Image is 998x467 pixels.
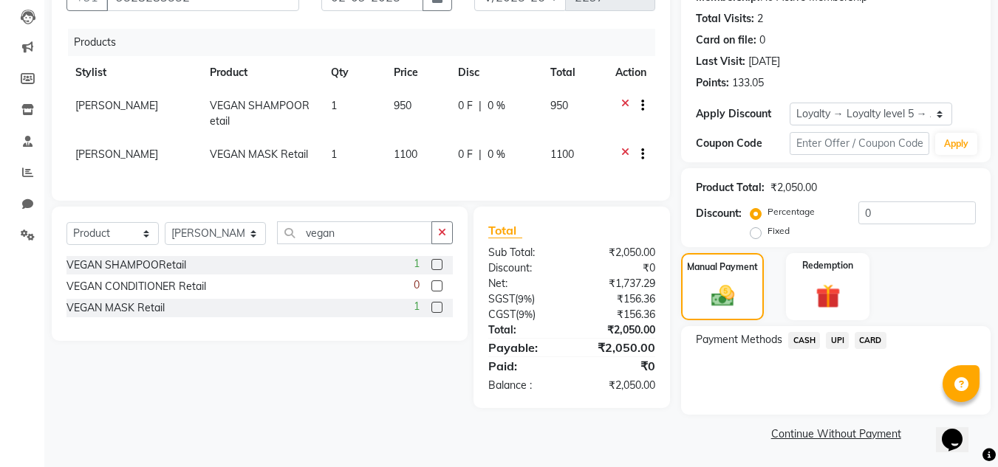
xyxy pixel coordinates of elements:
[802,259,853,272] label: Redemption
[696,32,756,48] div: Card on file:
[687,260,758,274] label: Manual Payment
[66,279,206,294] div: VEGAN CONDITIONER Retail
[488,292,515,305] span: SGST
[518,293,532,305] span: 9%
[696,106,789,122] div: Apply Discount
[519,308,533,320] span: 9%
[322,56,385,89] th: Qty
[768,224,790,238] label: Fixed
[210,148,308,161] span: VEGAN MASK Retail
[572,260,666,276] div: ₹0
[201,56,322,89] th: Product
[541,56,606,89] th: Total
[696,180,765,196] div: Product Total:
[704,283,742,309] img: _cash.svg
[768,205,815,218] label: Percentage
[488,223,522,238] span: Total
[477,291,572,307] div: ( )
[479,98,482,114] span: |
[790,132,929,155] input: Enter Offer / Coupon Code
[385,56,450,89] th: Price
[488,98,505,114] span: 0 %
[210,99,310,128] span: VEGAN SHAMPOORetail
[572,357,666,375] div: ₹0
[770,180,817,196] div: ₹2,050.00
[477,378,572,393] div: Balance :
[826,332,849,349] span: UPI
[66,257,186,273] div: VEGAN SHAMPOORetail
[477,357,572,375] div: Paid:
[696,54,745,69] div: Last Visit:
[277,221,432,244] input: Search or Scan
[331,99,337,112] span: 1
[449,56,541,89] th: Disc
[477,322,572,338] div: Total:
[572,339,666,356] div: ₹2,050.00
[696,75,729,91] div: Points:
[572,378,666,393] div: ₹2,050.00
[732,75,764,91] div: 133.05
[488,147,505,162] span: 0 %
[696,206,742,221] div: Discount:
[414,277,420,293] span: 0
[394,148,417,161] span: 1100
[684,426,988,442] a: Continue Without Payment
[331,148,337,161] span: 1
[66,300,165,316] div: VEGAN MASK Retail
[572,245,666,260] div: ₹2,050.00
[936,408,983,452] iframe: chat widget
[855,332,886,349] span: CARD
[606,56,655,89] th: Action
[477,307,572,322] div: ( )
[808,281,848,311] img: _gift.svg
[696,11,754,27] div: Total Visits:
[477,260,572,276] div: Discount:
[479,147,482,162] span: |
[458,147,473,162] span: 0 F
[477,339,572,356] div: Payable:
[68,29,666,56] div: Products
[757,11,763,27] div: 2
[477,245,572,260] div: Sub Total:
[696,136,789,151] div: Coupon Code
[488,308,516,321] span: CGST
[75,99,158,112] span: [PERSON_NAME]
[935,133,977,155] button: Apply
[788,332,820,349] span: CASH
[696,332,782,347] span: Payment Methods
[414,256,420,271] span: 1
[394,99,411,112] span: 950
[414,299,420,314] span: 1
[759,32,765,48] div: 0
[572,322,666,338] div: ₹2,050.00
[75,148,158,161] span: [PERSON_NAME]
[550,148,574,161] span: 1100
[748,54,780,69] div: [DATE]
[572,276,666,291] div: ₹1,737.29
[66,56,201,89] th: Stylist
[572,291,666,307] div: ₹156.36
[572,307,666,322] div: ₹156.36
[458,98,473,114] span: 0 F
[550,99,568,112] span: 950
[477,276,572,291] div: Net:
